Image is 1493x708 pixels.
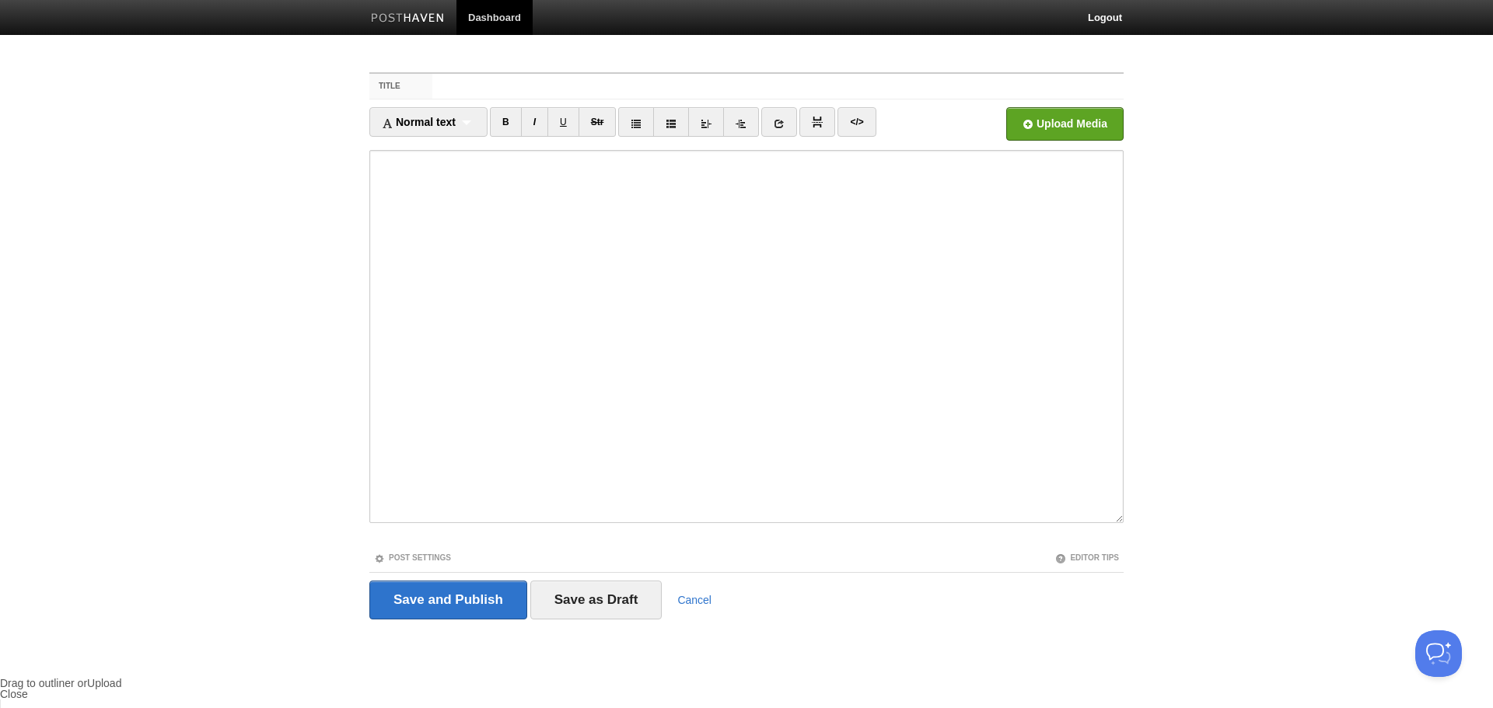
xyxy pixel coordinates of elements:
[374,553,451,562] a: Post Settings
[490,107,522,137] a: CTRL+B
[761,107,797,137] a: Insert link
[688,107,724,137] a: Outdent
[369,581,527,619] input: Save and Publish
[618,107,654,137] a: Unordered list
[1055,553,1119,562] a: Editor Tips
[677,594,712,606] a: Cancel
[1415,630,1462,677] iframe: Help Scout Beacon - Open
[521,107,548,137] a: CTRL+I
[382,116,456,128] span: Normal text
[799,107,835,137] a: Insert Read More
[591,117,604,127] del: Str
[723,107,759,137] a: Indent
[812,117,823,127] img: pagebreak-icon.png
[371,13,445,25] img: Posthaven-bar
[547,107,579,137] a: CTRL+U
[653,107,689,137] a: Ordered list
[369,74,432,99] label: Title
[87,677,121,689] span: Upload
[837,107,876,137] a: Edit HTML
[530,581,663,619] input: Save as Draft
